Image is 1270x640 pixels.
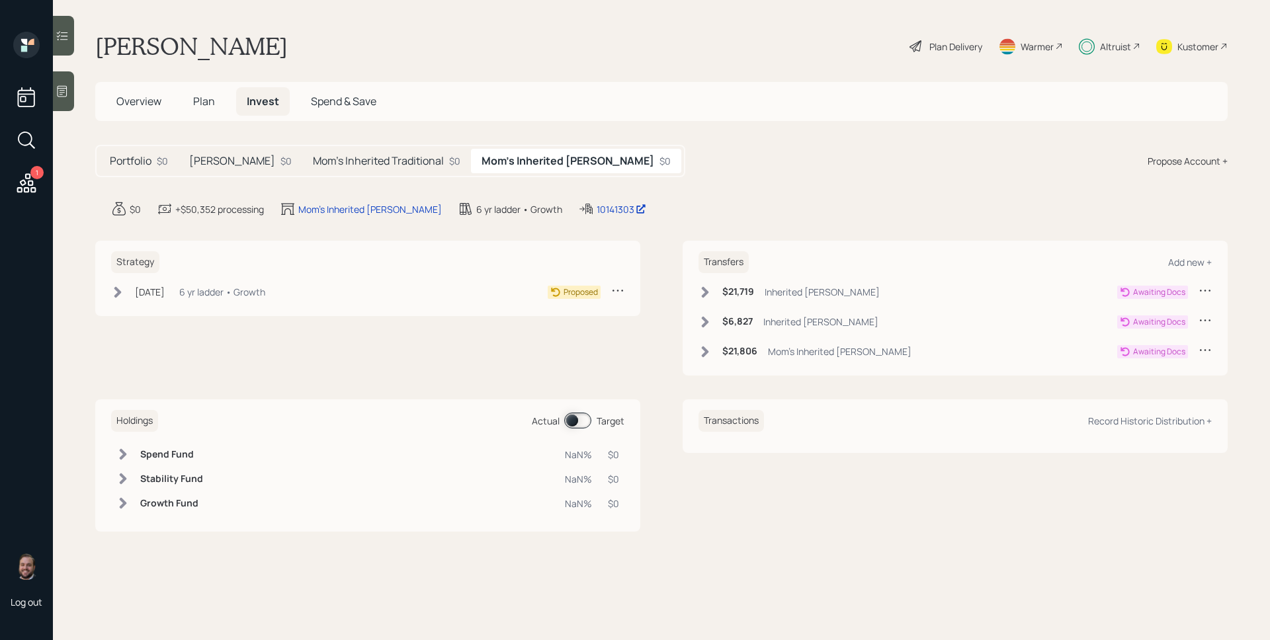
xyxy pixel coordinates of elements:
div: Plan Delivery [929,40,982,54]
div: Kustomer [1177,40,1218,54]
div: Actual [532,414,560,428]
div: $0 [608,497,619,510]
div: Record Historic Distribution + [1088,415,1212,427]
h6: Stability Fund [140,473,203,485]
div: +$50,352 processing [175,202,264,216]
div: Inherited [PERSON_NAME] [765,285,880,299]
div: Log out [11,596,42,608]
div: 1 [30,166,44,179]
div: $0 [608,472,619,486]
div: Warmer [1021,40,1054,54]
div: Mom's Inherited [PERSON_NAME] [298,202,442,216]
div: Awaiting Docs [1133,316,1185,328]
span: Overview [116,94,161,108]
div: $0 [157,154,168,168]
h5: Portfolio [110,155,151,167]
img: james-distasi-headshot.png [13,553,40,580]
h6: $6,827 [722,316,753,327]
div: Target [597,414,624,428]
h6: $21,719 [722,286,754,298]
span: Spend & Save [311,94,376,108]
div: $0 [659,154,671,168]
div: NaN% [565,472,592,486]
div: 6 yr ladder • Growth [476,202,562,216]
h6: Spend Fund [140,449,203,460]
h6: Transfers [698,251,749,273]
h6: Transactions [698,410,764,432]
h6: $21,806 [722,346,757,357]
div: NaN% [565,448,592,461]
h1: [PERSON_NAME] [95,32,288,61]
h6: Holdings [111,410,158,432]
div: $0 [449,154,460,168]
div: Mom's Inherited [PERSON_NAME] [768,344,911,358]
div: $0 [130,202,141,216]
div: Propose Account + [1148,154,1228,168]
h5: [PERSON_NAME] [189,155,275,167]
span: Plan [193,94,215,108]
h5: Mom's Inherited [PERSON_NAME] [482,155,654,167]
h6: Strategy [111,251,159,273]
div: $0 [280,154,292,168]
div: 10141303 [597,202,646,216]
h5: Mom's Inherited Traditional [313,155,444,167]
div: Proposed [564,286,598,298]
div: Inherited [PERSON_NAME] [763,315,878,329]
div: Add new + [1168,256,1212,268]
div: [DATE] [135,285,165,299]
div: Altruist [1100,40,1131,54]
div: NaN% [565,497,592,510]
h6: Growth Fund [140,498,203,509]
div: $0 [608,448,619,461]
div: 6 yr ladder • Growth [179,285,265,299]
span: Invest [247,94,279,108]
div: Awaiting Docs [1133,346,1185,358]
div: Awaiting Docs [1133,286,1185,298]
